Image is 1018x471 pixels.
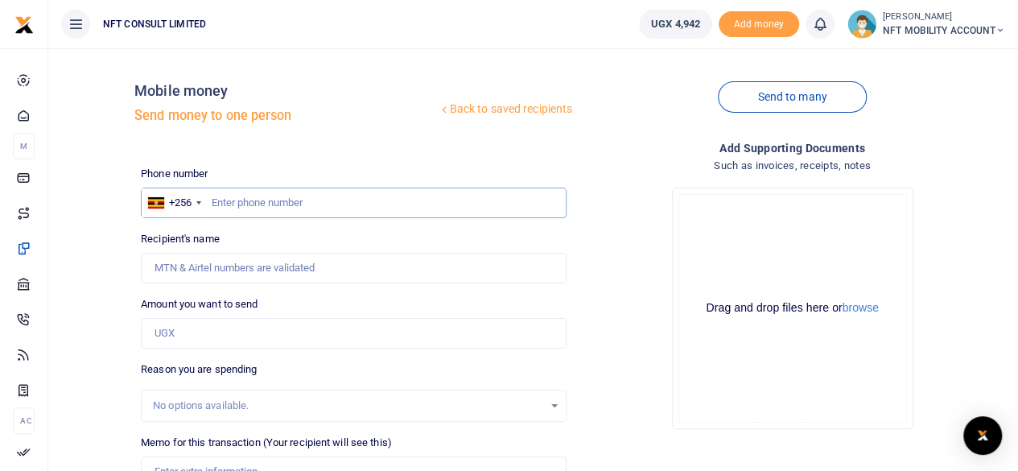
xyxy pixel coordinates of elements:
input: Enter phone number [141,188,567,218]
label: Memo for this transaction (Your recipient will see this) [141,435,392,451]
li: Wallet ballance [633,10,719,39]
h4: Mobile money [134,82,437,100]
a: Add money [719,17,799,29]
li: M [13,133,35,159]
h4: Such as invoices, receipts, notes [579,157,1005,175]
label: Recipient's name [141,231,220,247]
label: Amount you want to send [141,296,258,312]
span: Add money [719,11,799,38]
img: logo-small [14,15,34,35]
input: MTN & Airtel numbers are validated [141,253,567,283]
h4: Add supporting Documents [579,139,1005,157]
span: NFT CONSULT LIMITED [97,17,212,31]
a: Back to saved recipients [438,95,574,124]
div: Drag and drop files here or [679,300,906,316]
h5: Send money to one person [134,108,437,124]
div: No options available. [153,398,543,414]
div: Uganda: +256 [142,188,206,217]
a: Send to many [718,81,866,113]
input: UGX [141,318,567,349]
a: UGX 4,942 [639,10,712,39]
li: Ac [13,407,35,434]
a: logo-small logo-large logo-large [14,18,34,30]
a: profile-user [PERSON_NAME] NFT MOBILITY ACCOUNT [847,10,1005,39]
label: Reason you are spending [141,362,257,378]
li: Toup your wallet [719,11,799,38]
img: profile-user [847,10,876,39]
span: UGX 4,942 [651,16,700,32]
span: NFT MOBILITY ACCOUNT [883,23,1005,38]
button: browse [843,302,879,313]
div: +256 [169,195,192,211]
div: Open Intercom Messenger [963,416,1002,455]
small: [PERSON_NAME] [883,10,1005,24]
label: Phone number [141,166,208,182]
div: File Uploader [672,188,913,429]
